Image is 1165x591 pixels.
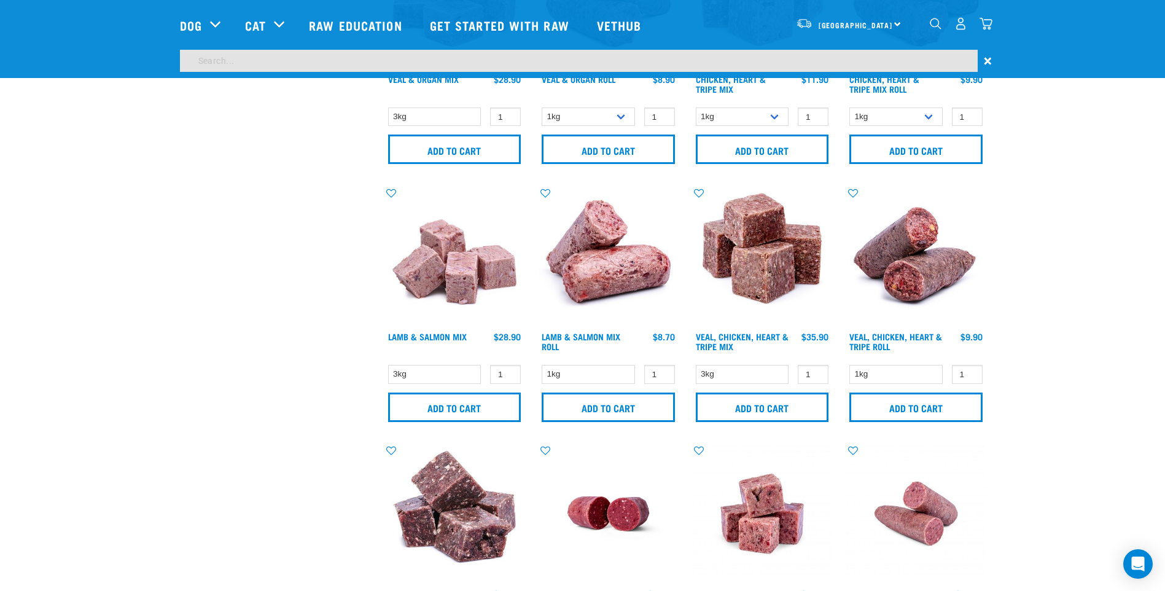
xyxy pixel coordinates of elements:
input: Add to cart [388,135,521,164]
img: 1171 Venison Heart Tripe Mix 01 [385,444,524,584]
input: Add to cart [542,135,675,164]
img: Venison Veal Salmon Tripe 1651 [846,444,986,584]
img: 1261 Lamb Salmon Roll 01 [539,186,678,326]
a: Veal, Chicken, Heart & Tripe Mix [696,334,789,348]
img: 1029 Lamb Salmon Mix 01 [385,186,524,326]
input: Add to cart [849,135,983,164]
img: Veal Chicken Heart Tripe Mix 01 [693,186,832,326]
input: 1 [952,365,983,384]
div: $9.90 [960,332,983,342]
input: Add to cart [542,393,675,422]
div: $11.90 [801,74,828,84]
div: $28.90 [494,332,521,342]
input: Add to cart [696,393,829,422]
input: 1 [644,365,675,384]
img: Raw Essentials Venison Heart & Tripe Hypoallergenic Raw Pet Food Bulk Roll Unwrapped [539,444,678,584]
a: Veal, Chicken, Heart & Tripe Roll [849,334,942,348]
input: Add to cart [849,393,983,422]
span: × [984,50,992,72]
input: Search... [180,50,978,72]
input: 1 [798,108,828,127]
a: Lamb & Salmon Mix Roll [542,334,620,348]
input: 1 [644,108,675,127]
span: [GEOGRAPHIC_DATA] [819,23,893,27]
a: Veal & Organ Roll [542,77,615,81]
div: $35.90 [801,332,828,342]
a: Veal & Organ Mix [388,77,459,81]
input: Add to cart [388,393,521,422]
img: van-moving.png [796,18,812,29]
img: home-icon@2x.png [980,17,992,30]
a: Raw Education [297,1,417,50]
input: 1 [490,365,521,384]
a: Lamb & Salmon Mix [388,334,467,339]
input: 1 [490,108,521,127]
input: 1 [798,365,828,384]
img: Venison Veal Salmon Tripe 1621 [693,444,832,584]
img: home-icon-1@2x.png [930,18,941,29]
a: Dog [180,16,202,34]
div: $28.90 [494,74,521,84]
div: $8.70 [653,332,675,342]
img: 1263 Chicken Organ Roll 02 [846,186,986,326]
input: Add to cart [696,135,829,164]
div: Open Intercom Messenger [1123,549,1153,579]
a: Cat [245,16,266,34]
div: $8.90 [653,74,675,84]
a: Get started with Raw [418,1,585,50]
img: user.png [954,17,967,30]
div: $9.90 [960,74,983,84]
input: 1 [952,108,983,127]
a: Vethub [585,1,657,50]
